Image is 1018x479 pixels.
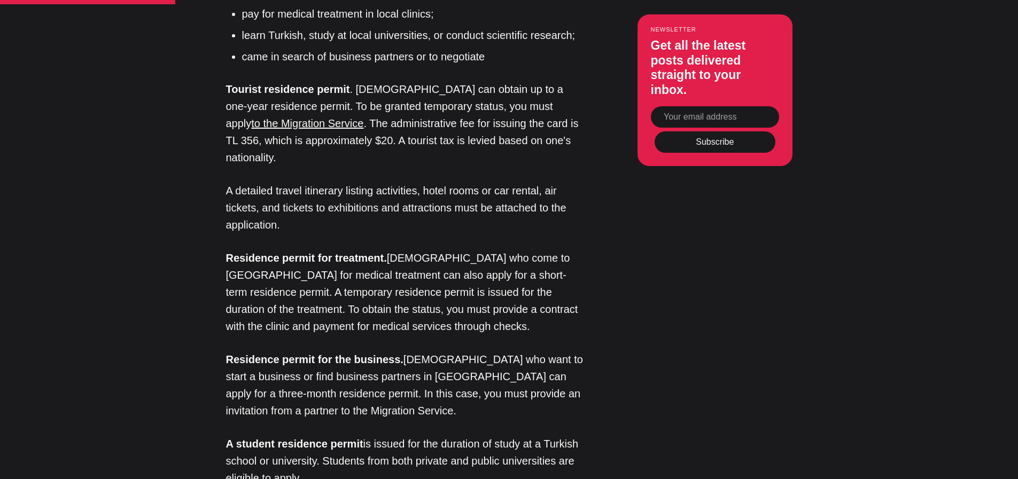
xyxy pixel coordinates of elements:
p: . [DEMOGRAPHIC_DATA] can obtain up to a one-year residence permit. To be granted temporary status... [226,81,584,166]
li: learn Turkish, study at local universities, or conduct scientific research; [242,27,584,43]
button: Subscribe [655,131,775,153]
a: to the Migration Service [251,117,363,129]
strong: A student residence permit [226,438,363,450]
h3: Get all the latest posts delivered straight to your inbox. [651,38,779,97]
strong: Residence permit for the business. [226,354,403,365]
p: [DEMOGRAPHIC_DATA] who want to start a business or find business partners in [GEOGRAPHIC_DATA] ca... [226,351,584,419]
strong: Tourist residence permit [226,83,350,95]
small: Newsletter [651,26,779,33]
p: [DEMOGRAPHIC_DATA] who come to [GEOGRAPHIC_DATA] for medical treatment can also apply for a short... [226,249,584,335]
p: A detailed travel itinerary listing activities, hotel rooms or car rental, air tickets, and ticke... [226,182,584,233]
input: Your email address [651,106,779,128]
li: came in search of business partners or to negotiate [242,49,584,65]
strong: Residence permit for treatment. [226,252,387,264]
li: pay for medical treatment in local clinics; [242,6,584,22]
